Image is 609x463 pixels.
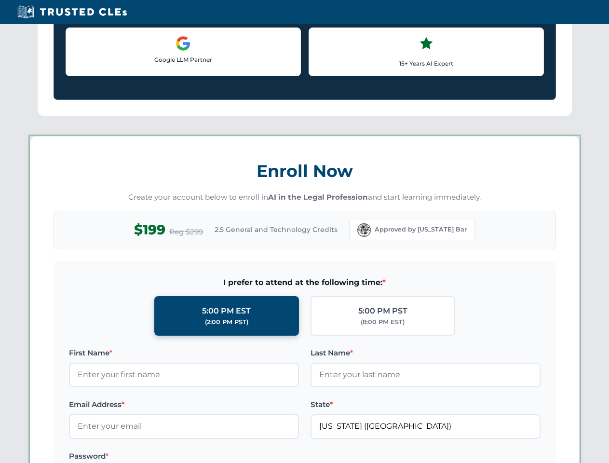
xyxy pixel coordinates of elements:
input: Enter your email [69,414,299,438]
span: $199 [134,219,165,241]
label: Password [69,450,299,462]
span: 2.5 General and Technology Credits [215,224,338,235]
span: Reg $299 [169,226,203,238]
input: Enter your first name [69,363,299,387]
label: Email Address [69,399,299,410]
strong: AI in the Legal Profession [268,192,368,202]
div: 5:00 PM PST [358,305,407,317]
input: Enter your last name [311,363,541,387]
span: Approved by [US_STATE] Bar [375,225,467,234]
span: I prefer to attend at the following time: [69,276,541,289]
label: First Name [69,347,299,359]
input: Florida (FL) [311,414,541,438]
p: Google LLM Partner [74,55,293,64]
div: (2:00 PM PST) [205,317,248,327]
div: (8:00 PM EST) [361,317,405,327]
label: State [311,399,541,410]
p: Create your account below to enroll in and start learning immediately. [54,192,556,203]
h3: Enroll Now [54,156,556,186]
p: 15+ Years AI Expert [317,59,536,68]
div: 5:00 PM EST [202,305,251,317]
img: Google [176,36,191,51]
label: Last Name [311,347,541,359]
img: Florida Bar [357,223,371,237]
img: Trusted CLEs [14,5,130,19]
